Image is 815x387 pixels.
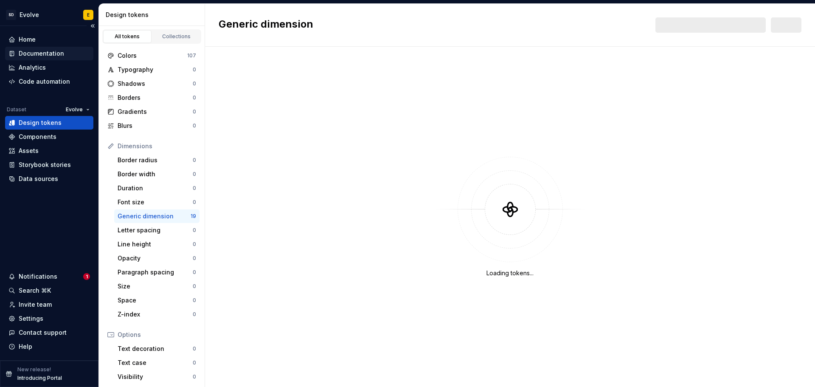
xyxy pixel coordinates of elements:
[114,342,200,356] a: Text decoration0
[114,356,200,370] a: Text case0
[193,94,196,101] div: 0
[104,105,200,119] a: Gradients0
[193,66,196,73] div: 0
[5,326,93,339] button: Contact support
[114,280,200,293] a: Size0
[193,157,196,164] div: 0
[114,266,200,279] a: Paragraph spacing0
[17,366,51,373] p: New release!
[19,63,46,72] div: Analytics
[118,142,196,150] div: Dimensions
[114,223,200,237] a: Letter spacing0
[7,106,26,113] div: Dataset
[19,328,67,337] div: Contact support
[118,345,193,353] div: Text decoration
[118,359,193,367] div: Text case
[19,77,70,86] div: Code automation
[83,273,90,280] span: 1
[118,282,193,291] div: Size
[106,33,149,40] div: All tokens
[114,167,200,181] a: Border width0
[19,35,36,44] div: Home
[5,312,93,325] a: Settings
[114,294,200,307] a: Space0
[193,241,196,248] div: 0
[5,33,93,46] a: Home
[118,51,187,60] div: Colors
[191,213,196,220] div: 19
[5,270,93,283] button: Notifications1
[5,61,93,74] a: Analytics
[114,153,200,167] a: Border radius0
[104,91,200,105] a: Borders0
[19,300,52,309] div: Invite team
[193,122,196,129] div: 0
[193,185,196,192] div: 0
[104,77,200,90] a: Shadows0
[118,65,193,74] div: Typography
[5,284,93,297] button: Search ⌘K
[118,296,193,305] div: Space
[19,161,71,169] div: Storybook stories
[104,49,200,62] a: Colors107
[118,184,193,192] div: Duration
[118,212,191,220] div: Generic dimension
[114,209,200,223] a: Generic dimension19
[193,171,196,178] div: 0
[187,52,196,59] div: 107
[19,119,62,127] div: Design tokens
[193,199,196,206] div: 0
[104,119,200,133] a: Blurs0
[5,172,93,186] a: Data sources
[62,104,93,116] button: Evolve
[114,308,200,321] a: Z-index0
[118,331,196,339] div: Options
[19,272,57,281] div: Notifications
[19,314,43,323] div: Settings
[5,298,93,311] a: Invite team
[118,93,193,102] div: Borders
[114,237,200,251] a: Line height0
[118,170,193,178] div: Border width
[5,144,93,158] a: Assets
[114,251,200,265] a: Opacity0
[2,6,97,24] button: SDEvolveE
[5,158,93,172] a: Storybook stories
[118,226,193,234] div: Letter spacing
[17,375,62,381] p: Introducing Portal
[118,156,193,164] div: Border radius
[193,255,196,262] div: 0
[5,340,93,353] button: Help
[104,63,200,76] a: Typography0
[118,79,193,88] div: Shadows
[193,345,196,352] div: 0
[87,11,90,18] div: E
[66,106,83,113] span: Evolve
[114,181,200,195] a: Duration0
[5,116,93,130] a: Design tokens
[193,269,196,276] div: 0
[87,20,98,32] button: Collapse sidebar
[20,11,39,19] div: Evolve
[118,240,193,249] div: Line height
[19,286,51,295] div: Search ⌘K
[193,373,196,380] div: 0
[486,269,534,277] div: Loading tokens...
[193,311,196,318] div: 0
[118,373,193,381] div: Visibility
[193,297,196,304] div: 0
[19,133,56,141] div: Components
[5,130,93,144] a: Components
[118,107,193,116] div: Gradients
[193,359,196,366] div: 0
[19,49,64,58] div: Documentation
[193,283,196,290] div: 0
[118,268,193,277] div: Paragraph spacing
[118,121,193,130] div: Blurs
[118,254,193,263] div: Opacity
[106,11,201,19] div: Design tokens
[193,227,196,234] div: 0
[114,195,200,209] a: Font size0
[193,108,196,115] div: 0
[219,17,313,33] h2: Generic dimension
